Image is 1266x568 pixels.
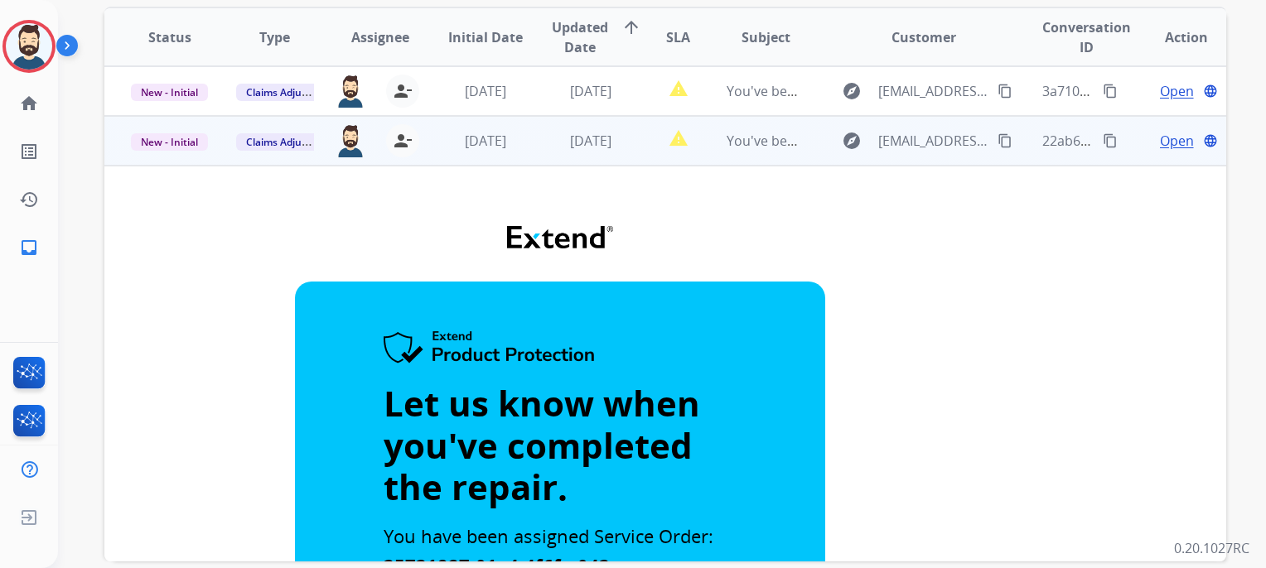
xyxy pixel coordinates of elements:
[131,133,208,151] span: New - Initial
[259,27,290,47] span: Type
[1160,81,1194,101] span: Open
[1121,8,1226,66] th: Action
[621,17,641,37] mat-icon: arrow_upward
[19,94,39,113] mat-icon: home
[19,142,39,161] mat-icon: list_alt
[19,190,39,209] mat-icon: history
[236,133,350,151] span: Claims Adjudication
[570,132,611,150] span: [DATE]
[727,82,1244,100] span: You've been assigned a new service order: 8219b77d-6d63-48a4-a43c-83ac6306ff41
[669,79,689,99] mat-icon: report_problem
[842,131,862,151] mat-icon: explore
[998,84,1012,99] mat-icon: content_copy
[1042,17,1131,57] span: Conversation ID
[335,124,366,157] img: agent-avatar
[465,82,506,100] span: [DATE]
[552,17,608,57] span: Updated Date
[6,23,52,70] img: avatar
[1103,84,1118,99] mat-icon: content_copy
[131,84,208,101] span: New - Initial
[842,81,862,101] mat-icon: explore
[742,27,790,47] span: Subject
[19,238,39,258] mat-icon: inbox
[448,27,523,47] span: Initial Date
[384,379,700,510] strong: Let us know when you've completed the repair.
[1160,131,1194,151] span: Open
[393,81,413,101] mat-icon: person_remove
[570,82,611,100] span: [DATE]
[351,27,409,47] span: Assignee
[727,132,1239,150] span: You've been assigned a new service order: 35731827-01a4-4f6f-a043-76f3c1629a43
[1203,84,1218,99] mat-icon: language
[892,27,956,47] span: Customer
[384,523,713,548] span: You have been assigned Service Order:
[507,226,613,248] img: Extend Logo
[384,331,596,366] img: Extend Product Protection
[669,128,689,148] mat-icon: report_problem
[1174,538,1249,558] p: 0.20.1027RC
[998,133,1012,148] mat-icon: content_copy
[666,27,690,47] span: SLA
[1103,133,1118,148] mat-icon: content_copy
[236,84,350,101] span: Claims Adjudication
[335,75,366,108] img: agent-avatar
[878,131,988,151] span: [EMAIL_ADDRESS][DOMAIN_NAME]
[465,132,506,150] span: [DATE]
[393,131,413,151] mat-icon: person_remove
[1203,133,1218,148] mat-icon: language
[878,81,988,101] span: [EMAIL_ADDRESS][DOMAIN_NAME]
[148,27,191,47] span: Status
